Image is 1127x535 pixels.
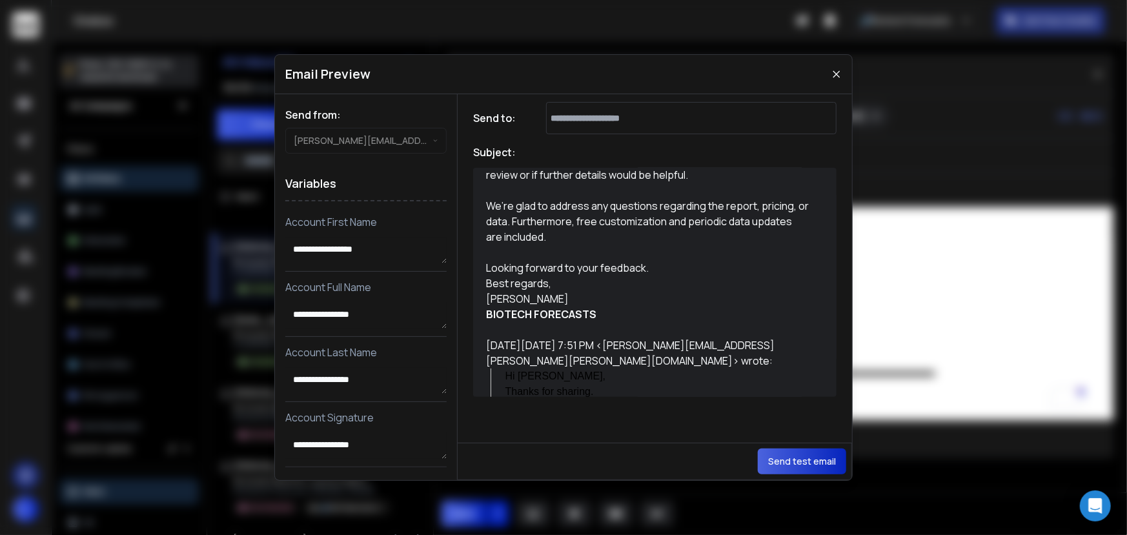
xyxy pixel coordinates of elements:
a: [PERSON_NAME][EMAIL_ADDRESS][PERSON_NAME][PERSON_NAME][DOMAIN_NAME] [486,338,775,368]
strong: BIOTECH FORECASTS [486,307,596,321]
p: Account First Name [285,214,447,230]
p: Account Last Name [285,345,447,360]
div: Looking forward to your feedback. [486,260,809,276]
div: Hi [PERSON_NAME], [505,368,809,384]
p: Account Full Name [285,279,447,295]
h1: Send to: [473,110,525,126]
h1: Variables [285,167,447,201]
div: Best regards, [486,276,809,291]
button: Send test email [758,449,846,474]
div: We’re glad to address any questions regarding the report, pricing, or data. Furthermore, free cus... [486,198,809,245]
div: Thanks for sharing. [505,384,809,399]
h1: Subject: [473,145,516,160]
div: [PERSON_NAME] [486,291,809,307]
p: Account Signature [285,410,447,425]
h1: Send from: [285,107,447,123]
div: [DATE][DATE] 7:51 PM < > wrote: [486,338,809,368]
div: Open Intercom Messenger [1080,490,1111,521]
